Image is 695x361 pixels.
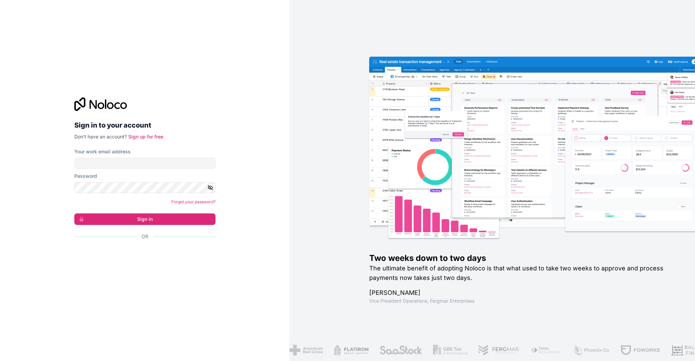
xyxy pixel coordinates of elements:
h2: Sign in to your account [74,119,215,131]
h1: Vice President Operations , Fergmar Enterprises [369,298,673,304]
label: Your work email address [74,148,131,155]
a: Forgot your password? [171,199,215,204]
img: /assets/fdworks-Bi04fVtw.png [620,345,660,356]
img: /assets/fergmar-CudnrXN5.png [478,345,520,356]
span: Don't have an account? [74,134,127,139]
img: /assets/saastock-C6Zbiodz.png [379,345,422,356]
button: Sign in [74,213,215,225]
span: Or [142,233,148,240]
input: Email address [74,158,215,169]
label: Password [74,173,97,179]
h1: [PERSON_NAME] [369,288,673,298]
img: /assets/flatiron-C8eUkumj.png [334,345,369,356]
img: /assets/phoenix-BREaitsQ.png [573,345,609,356]
h2: The ultimate benefit of adopting Noloco is that what used to take two weeks to approve and proces... [369,264,673,283]
h1: Two weeks down to two days [369,253,673,264]
a: Sign up for free [128,134,163,139]
input: Password [74,182,215,193]
img: /assets/gbstax-C-GtDUiK.png [433,345,468,356]
img: /assets/american-red-cross-BAupjrZR.png [289,345,322,356]
img: /assets/fiera-fwj2N5v4.png [530,345,562,356]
